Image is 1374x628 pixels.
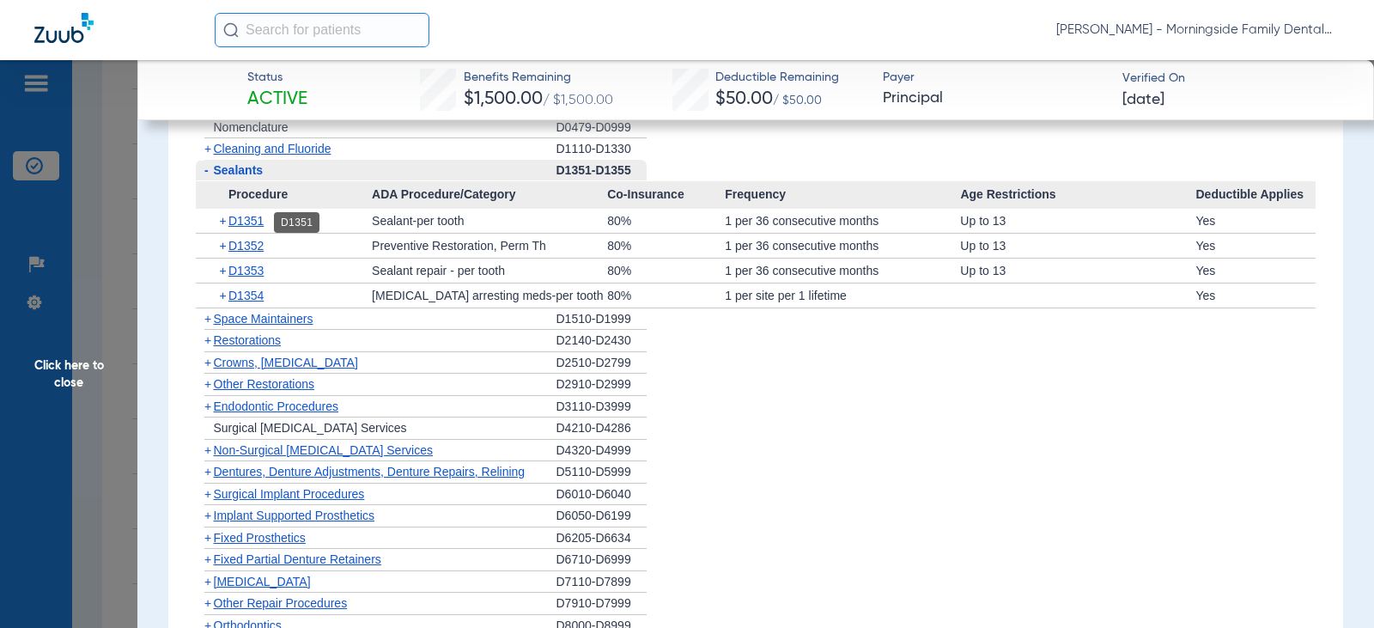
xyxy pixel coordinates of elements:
div: D6050-D6199 [556,505,647,527]
span: + [220,259,229,283]
span: / $50.00 [773,95,822,107]
span: ADA Procedure/Category [372,181,607,209]
div: 80% [607,209,725,233]
span: + [204,596,211,610]
div: D2510-D2799 [556,352,647,375]
div: [MEDICAL_DATA] arresting meds-per tooth [372,284,607,308]
span: Endodontic Procedures [214,399,339,413]
input: Search for patients [215,13,429,47]
div: D5110-D5999 [556,461,647,484]
div: D1351 [274,212,319,233]
span: Restorations [214,333,282,347]
div: Up to 13 [960,234,1195,258]
span: + [204,312,211,326]
div: Yes [1195,209,1316,233]
div: 1 per 36 consecutive months [725,209,960,233]
span: + [204,509,211,522]
div: D2140-D2430 [556,330,647,352]
span: Fixed Prosthetics [214,531,306,545]
span: Benefits Remaining [464,69,613,87]
div: D1351-D1355 [556,160,647,182]
div: Preventive Restoration, Perm Th [372,234,607,258]
span: Dentures, Denture Adjustments, Denture Repairs, Relining [214,465,526,479]
span: Co-Insurance [607,181,725,209]
span: $50.00 [715,90,773,108]
div: 1 per 36 consecutive months [725,234,960,258]
span: Principal [883,88,1107,109]
span: Fixed Partial Denture Retainers [214,552,381,566]
div: D2910-D2999 [556,374,647,396]
span: Cleaning and Fluoride [214,142,331,155]
span: Nomenclature [214,120,289,134]
span: + [204,531,211,545]
div: Sealant repair - per tooth [372,259,607,283]
span: D1352 [228,239,264,253]
span: D1354 [228,289,264,302]
span: [PERSON_NAME] - Morningside Family Dental [1056,21,1340,39]
div: D4210-D4286 [556,418,647,440]
span: + [204,333,211,347]
span: + [204,552,211,566]
div: 80% [607,259,725,283]
span: Active [247,88,307,112]
span: + [220,284,229,308]
span: [MEDICAL_DATA] [214,575,311,588]
span: Verified On [1122,70,1347,88]
span: $1,500.00 [464,90,543,108]
span: Surgical Implant Procedures [214,487,365,501]
span: + [220,234,229,258]
span: D1353 [228,264,264,277]
span: + [204,377,211,391]
span: Deductible Applies [1195,181,1316,209]
div: 80% [607,284,725,308]
span: Surgical [MEDICAL_DATA] Services [214,421,407,435]
span: Payer [883,69,1107,87]
div: D0479-D0999 [556,117,647,139]
div: Yes [1195,284,1316,308]
span: + [204,575,211,588]
span: + [204,142,211,155]
img: Search Icon [223,22,239,38]
div: Yes [1195,259,1316,283]
span: Non-Surgical [MEDICAL_DATA] Services [214,443,433,457]
div: D6710-D6999 [556,549,647,571]
div: 80% [607,234,725,258]
span: Space Maintainers [214,312,313,326]
div: Up to 13 [960,209,1195,233]
span: Other Repair Procedures [214,596,348,610]
div: D1510-D1999 [556,308,647,331]
div: D4320-D4999 [556,440,647,462]
span: + [204,465,211,479]
div: Sealant-per tooth [372,209,607,233]
span: Implant Supported Prosthetics [214,509,375,522]
span: Procedure [196,181,373,209]
div: 1 per site per 1 lifetime [725,284,960,308]
span: Frequency [725,181,960,209]
span: Crowns, [MEDICAL_DATA] [214,356,358,369]
div: D7910-D7999 [556,593,647,615]
img: Zuub Logo [34,13,94,43]
div: Yes [1195,234,1316,258]
span: Deductible Remaining [715,69,839,87]
span: Other Restorations [214,377,315,391]
span: + [204,443,211,457]
span: - [204,163,209,177]
span: + [220,209,229,233]
div: D3110-D3999 [556,396,647,418]
span: Sealants [214,163,264,177]
span: / $1,500.00 [543,94,613,107]
span: D1351 [228,214,264,228]
span: [DATE] [1122,89,1164,111]
div: Up to 13 [960,259,1195,283]
span: Age Restrictions [960,181,1195,209]
span: + [204,356,211,369]
div: D7110-D7899 [556,571,647,594]
div: D6010-D6040 [556,484,647,506]
span: + [204,487,211,501]
span: Status [247,69,307,87]
div: 1 per 36 consecutive months [725,259,960,283]
div: D6205-D6634 [556,527,647,550]
span: + [204,399,211,413]
div: D1110-D1330 [556,138,647,160]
